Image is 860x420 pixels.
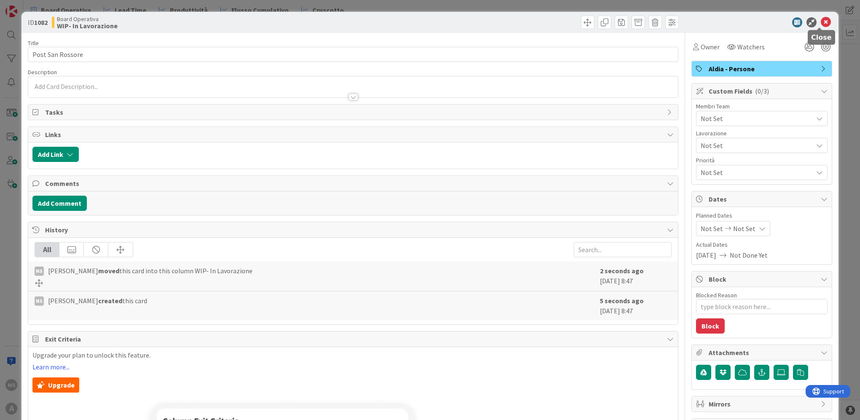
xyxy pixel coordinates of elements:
h5: Close [811,33,832,41]
span: Support [18,1,38,11]
span: History [45,225,663,235]
span: Planned Dates [696,211,828,220]
span: Attachments [709,347,817,358]
span: Not Done Yet [730,250,768,260]
div: MS [35,267,44,276]
div: Upgrade your plan to unlock this feature. [32,351,674,393]
button: Add Link [32,147,79,162]
span: Exit Criteria [45,334,663,344]
div: [DATE] 8:47 [600,266,672,287]
span: Mirrors [709,399,817,409]
a: Learn more... [32,363,70,371]
span: Description [28,68,57,76]
b: 5 seconds ago [600,296,644,305]
span: [DATE] [696,250,716,260]
span: Block [709,274,817,284]
span: Links [45,129,663,140]
span: Board Operativa [57,16,118,22]
span: Custom Fields [709,86,817,96]
div: Lavorazione [696,130,828,136]
label: Title [28,39,39,47]
div: All [35,242,59,257]
span: Watchers [737,42,765,52]
span: Dates [709,194,817,204]
span: Not Set [733,223,755,234]
input: type card name here... [28,47,678,62]
div: Membri Team [696,103,828,109]
span: Not Set [701,167,813,178]
div: MS [35,296,44,306]
span: ID [28,17,48,27]
span: Not Set [701,223,723,234]
span: Actual Dates [696,240,828,249]
span: [PERSON_NAME] this card into this column WIP- In Lavorazione [48,266,253,276]
span: ( 0/3 ) [755,87,769,95]
b: moved [98,267,119,275]
span: Tasks [45,107,663,117]
b: created [98,296,122,305]
button: Upgrade [32,377,79,393]
input: Search... [574,242,672,257]
span: Owner [701,42,720,52]
b: 1082 [34,18,48,27]
button: Add Comment [32,196,87,211]
b: 2 seconds ago [600,267,644,275]
span: [PERSON_NAME] this card [48,296,147,306]
div: Priorità [696,157,828,163]
label: Blocked Reason [696,291,737,299]
span: Not Set [701,113,813,124]
span: Not Set [701,140,809,151]
span: Aldia - Persone [709,64,817,74]
button: Block [696,318,725,334]
span: Comments [45,178,663,188]
div: [DATE] 8:47 [600,296,672,316]
b: WIP- In Lavorazione [57,22,118,29]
